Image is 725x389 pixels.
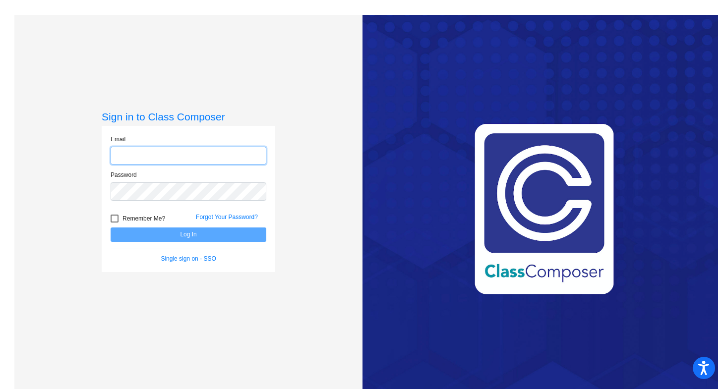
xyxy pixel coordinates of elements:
h3: Sign in to Class Composer [102,111,275,123]
span: Remember Me? [122,213,165,224]
a: Single sign on - SSO [161,255,216,262]
a: Forgot Your Password? [196,214,258,221]
label: Email [111,135,125,144]
label: Password [111,170,137,179]
button: Log In [111,227,266,242]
